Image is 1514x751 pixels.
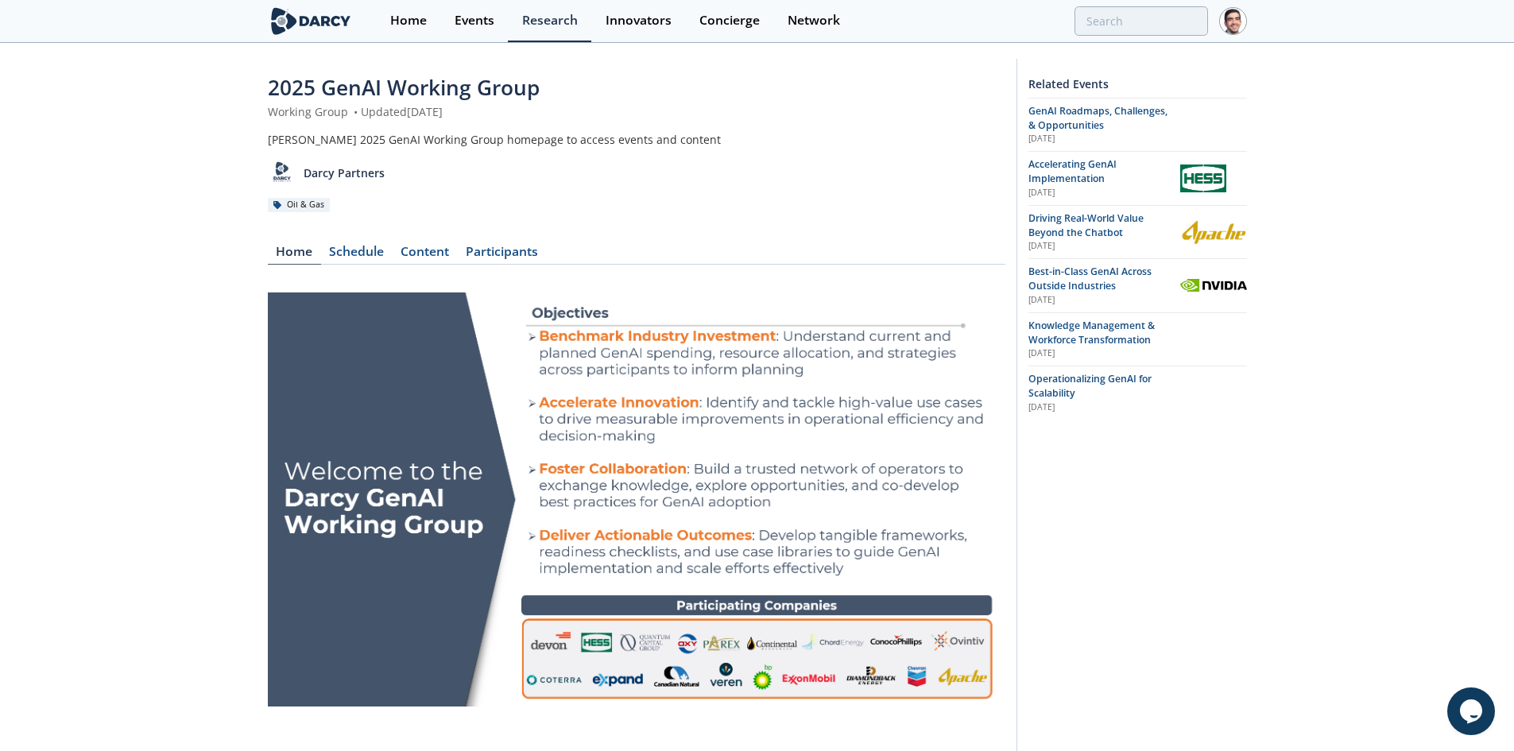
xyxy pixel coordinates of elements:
div: Participants [458,246,547,265]
div: [DATE] [1028,187,1169,199]
div: [PERSON_NAME] 2025 GenAI Working Group homepage to access events and content [268,131,1005,148]
div: [DATE] [1028,294,1169,307]
span: Accelerating GenAI Implementation [1028,157,1117,185]
a: Operationalizing GenAI for Scalability [DATE] [1028,372,1247,414]
div: Concierge [699,14,760,27]
p: Darcy Partners [304,165,385,181]
div: [DATE] [1028,401,1169,414]
a: Driving Real-World Value Beyond the Chatbot [DATE] Apache Corporation [1028,211,1247,254]
div: Research [522,14,578,27]
div: [DATE] [1028,133,1169,145]
img: Hess Corporation [1180,165,1227,192]
div: [DATE] [1028,347,1169,360]
img: logo-wide.svg [268,7,354,35]
span: Best-in-Class GenAI Across Outside Industries [1028,265,1152,292]
div: Related Events [1028,70,1247,98]
span: Operationalizing GenAI for Scalability [1028,372,1152,400]
div: Home [268,246,321,265]
span: 2025 GenAI Working Group [268,73,540,102]
div: [DATE] [1028,240,1169,253]
a: Knowledge Management & Workforce Transformation [DATE] [1028,319,1247,361]
span: Knowledge Management & Workforce Transformation [1028,319,1155,346]
div: Content [393,246,458,265]
img: Profile [1219,7,1247,35]
div: Working Group Updated [DATE] [268,103,1005,120]
div: Network [788,14,840,27]
span: • [351,104,361,119]
div: Oil & Gas [268,198,331,212]
a: GenAI Roadmaps, Challenges, & Opportunities [DATE] [1028,104,1247,146]
div: Events [455,14,494,27]
img: Apache Corporation [1180,218,1247,246]
a: Accelerating GenAI Implementation [DATE] Hess Corporation [1028,157,1247,199]
img: NVIDIA [1180,279,1247,292]
div: Schedule [321,246,393,265]
div: Home [390,14,427,27]
img: Image [268,292,1005,707]
iframe: chat widget [1447,687,1498,735]
span: Driving Real-World Value Beyond the Chatbot [1028,211,1144,239]
div: Innovators [606,14,672,27]
a: Best-in-Class GenAI Across Outside Industries [DATE] NVIDIA [1028,265,1247,307]
input: Advanced Search [1075,6,1208,36]
span: GenAI Roadmaps, Challenges, & Opportunities [1028,104,1167,132]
